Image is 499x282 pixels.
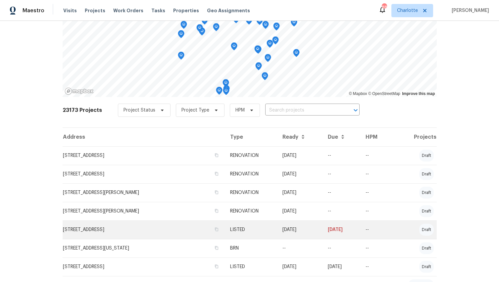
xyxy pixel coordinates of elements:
td: [DATE] [323,220,360,239]
td: RENOVATION [225,165,277,183]
td: -- [323,202,360,220]
div: Map marker [272,36,279,47]
th: Type [225,128,277,146]
span: Geo Assignments [207,7,250,14]
div: draft [419,224,434,236]
td: [DATE] [277,220,323,239]
span: Properties [173,7,199,14]
span: Tasks [151,8,165,13]
td: RENOVATION [225,146,277,165]
div: Map marker [267,40,273,50]
td: -- [360,183,390,202]
div: Map marker [255,46,262,56]
div: 88 [382,4,386,11]
td: -- [323,146,360,165]
td: -- [360,202,390,220]
div: Map marker [262,21,269,31]
td: [DATE] [277,146,323,165]
th: Projects [390,128,436,146]
input: Search projects [265,105,341,116]
div: Map marker [256,17,263,27]
th: Due [323,128,360,146]
h2: 23173 Projects [63,107,102,114]
td: [DATE] [277,202,323,220]
td: [DATE] [323,258,360,276]
th: HPM [360,128,390,146]
div: Map marker [178,52,184,62]
div: draft [419,205,434,217]
td: -- [360,258,390,276]
div: Map marker [196,24,203,34]
div: Map marker [246,17,252,27]
td: [DATE] [277,183,323,202]
button: Copy Address [214,171,220,177]
div: draft [419,150,434,162]
td: [DATE] [277,165,323,183]
div: Map marker [291,19,297,29]
div: Map marker [273,23,280,33]
span: Projects [85,7,105,14]
div: Map marker [262,72,268,82]
div: Map marker [293,49,300,59]
div: Map marker [199,27,205,38]
a: OpenStreetMap [368,91,400,96]
td: [STREET_ADDRESS][PERSON_NAME] [63,202,225,220]
div: draft [419,242,434,254]
td: [STREET_ADDRESS] [63,220,225,239]
td: -- [323,239,360,258]
div: Map marker [223,87,229,97]
div: draft [419,261,434,273]
span: [PERSON_NAME] [449,7,489,14]
div: Map marker [255,62,262,72]
td: -- [360,220,390,239]
div: Map marker [223,85,230,95]
td: BRN [225,239,277,258]
a: Mapbox homepage [65,87,94,95]
th: Address [63,128,225,146]
span: Project Type [181,107,209,114]
span: Visits [63,7,77,14]
td: LISTED [225,220,277,239]
a: Mapbox [349,91,367,96]
div: Map marker [231,42,237,53]
td: RENOVATION [225,183,277,202]
div: Map marker [223,79,229,89]
td: -- [323,165,360,183]
div: Map marker [201,17,208,27]
td: [STREET_ADDRESS][US_STATE] [63,239,225,258]
div: Map marker [216,87,223,97]
td: [STREET_ADDRESS] [63,258,225,276]
td: -- [277,239,323,258]
div: Map marker [180,21,187,31]
div: draft [419,187,434,199]
td: [STREET_ADDRESS] [63,146,225,165]
button: Copy Address [214,263,220,269]
td: -- [360,146,390,165]
div: Map marker [178,30,184,40]
td: -- [323,183,360,202]
span: Charlotte [397,7,418,14]
button: Copy Address [214,152,220,158]
a: Improve this map [402,91,435,96]
span: Project Status [124,107,155,114]
div: Map marker [254,45,261,56]
td: LISTED [225,258,277,276]
td: [STREET_ADDRESS][PERSON_NAME] [63,183,225,202]
td: [STREET_ADDRESS] [63,165,225,183]
td: -- [360,165,390,183]
button: Copy Address [214,189,220,195]
th: Ready [277,128,323,146]
div: Map marker [265,54,271,64]
div: Map marker [213,23,220,33]
span: HPM [235,107,245,114]
button: Open [351,106,360,115]
button: Copy Address [214,245,220,251]
td: [DATE] [277,258,323,276]
div: draft [419,168,434,180]
td: -- [360,239,390,258]
span: Work Orders [113,7,143,14]
td: RENOVATION [225,202,277,220]
button: Copy Address [214,208,220,214]
button: Copy Address [214,226,220,232]
span: Maestro [23,7,44,14]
